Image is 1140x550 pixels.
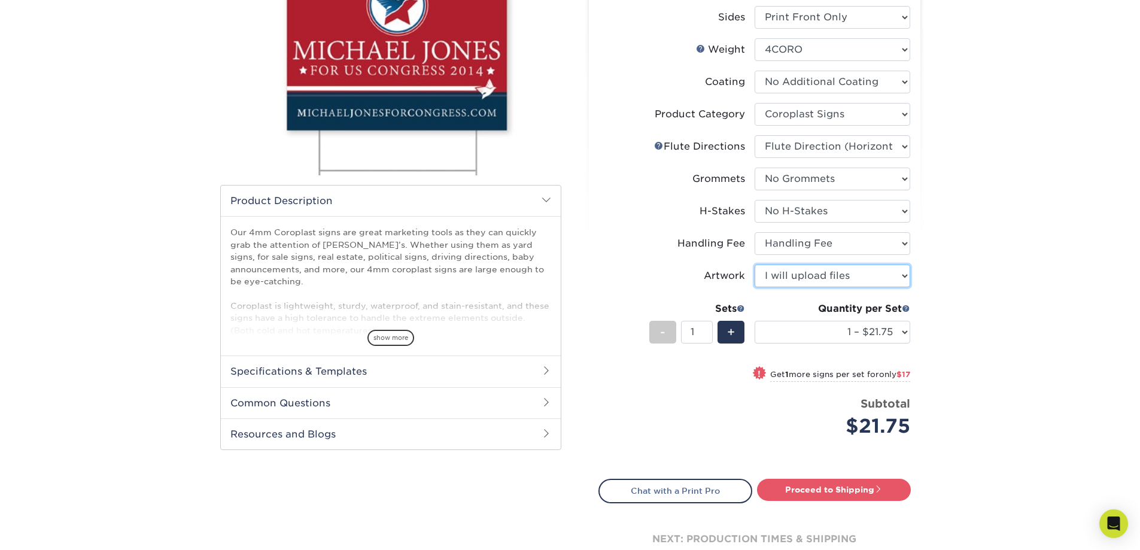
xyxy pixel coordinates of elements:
[718,10,745,25] div: Sides
[727,323,735,341] span: +
[367,330,414,346] span: show more
[598,479,752,503] a: Chat with a Print Pro
[785,370,789,379] strong: 1
[660,323,665,341] span: -
[221,387,561,418] h2: Common Questions
[3,513,102,546] iframe: Google Customer Reviews
[692,172,745,186] div: Grommets
[770,370,910,382] small: Get more signs per set for
[677,236,745,251] div: Handling Fee
[861,397,910,410] strong: Subtotal
[755,302,910,316] div: Quantity per Set
[758,367,761,380] span: !
[896,370,910,379] span: $17
[1099,509,1128,538] div: Open Intercom Messenger
[700,204,745,218] div: H-Stakes
[654,139,745,154] div: Flute Directions
[649,302,745,316] div: Sets
[230,226,551,531] p: Our 4mm Coroplast signs are great marketing tools as they can quickly grab the attention of [PERS...
[221,418,561,449] h2: Resources and Blogs
[704,269,745,283] div: Artwork
[221,186,561,216] h2: Product Description
[757,479,911,500] a: Proceed to Shipping
[655,107,745,121] div: Product Category
[705,75,745,89] div: Coating
[696,42,745,57] div: Weight
[879,370,910,379] span: only
[764,412,910,440] div: $21.75
[221,355,561,387] h2: Specifications & Templates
